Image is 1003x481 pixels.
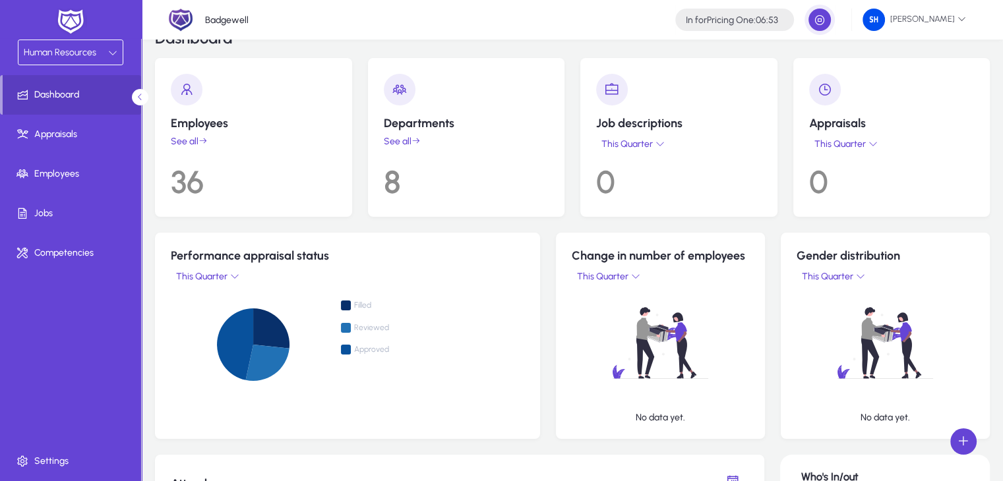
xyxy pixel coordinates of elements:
[3,246,144,260] span: Competencies
[155,30,233,46] h3: Dashboard
[171,248,524,263] h5: Performance appraisal status
[863,9,885,31] img: 132.png
[3,194,144,233] a: Jobs
[168,7,193,32] img: 2.png
[341,324,412,335] span: Reviewed
[3,115,144,154] a: Appraisals
[384,136,549,147] a: See all
[797,248,974,263] h5: Gender distribution
[354,345,412,354] span: Approved
[384,116,549,130] p: Departments
[171,136,336,147] a: See all
[3,441,144,481] a: Settings
[572,268,643,285] button: This Quarter
[797,268,868,285] button: This Quarter
[171,268,242,285] button: This Quarter
[574,271,631,282] span: This Quarter
[596,152,762,201] p: 0
[599,138,655,150] span: This Quarter
[3,233,144,273] a: Competencies
[809,136,880,152] button: This Quarter
[809,152,975,201] p: 0
[797,285,974,401] img: no-data.svg
[3,455,144,468] span: Settings
[3,154,144,194] a: Employees
[173,271,230,282] span: This Quarter
[636,412,685,423] p: No data yet.
[686,14,707,26] span: In for
[3,88,141,101] span: Dashboard
[852,8,977,32] button: [PERSON_NAME]
[205,14,249,26] p: Badgewell
[171,152,336,201] p: 36
[3,167,144,181] span: Employees
[809,116,975,130] p: Appraisals
[754,14,756,26] span: :
[384,152,549,201] p: 8
[756,14,778,26] span: 06:53
[341,345,412,357] span: Approved
[799,271,856,282] span: This Quarter
[861,412,910,423] p: No data yet.
[863,9,966,31] span: [PERSON_NAME]
[3,207,144,220] span: Jobs
[3,128,144,141] span: Appraisals
[686,14,778,26] h4: Pricing One
[572,285,749,401] img: no-data.svg
[24,47,96,58] span: Human Resources
[596,136,667,152] button: This Quarter
[572,248,749,263] h5: Change in number of employees
[171,116,336,130] p: Employees
[812,138,868,150] span: This Quarter
[596,116,762,130] p: Job descriptions
[354,300,412,310] span: Filled
[354,323,412,333] span: Reviewed
[341,301,412,313] span: Filled
[54,8,87,36] img: white-logo.png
